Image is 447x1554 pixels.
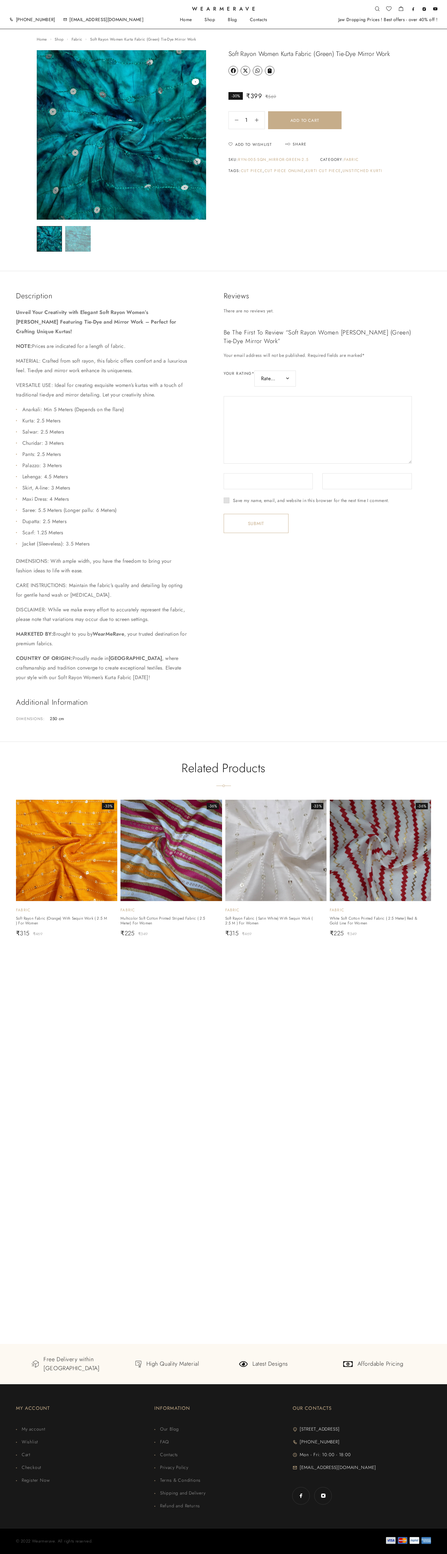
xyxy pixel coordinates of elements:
[158,1451,178,1458] span: Contacts
[233,497,389,504] label: Save my name, email, and website in this browser for the next time I comment.
[158,1503,200,1509] span: Refund and Returns
[242,931,252,937] span: 469
[224,328,412,346] span: Be the first to review “Soft Rayon Women [PERSON_NAME] (Green) Tie-Dye Mirror Work”
[225,916,317,926] a: Soft Rayon Fabric ( Satin White) with Sequin Work ( 2.5 m ) for Women
[20,1464,41,1471] span: Checkout
[20,1426,45,1432] span: My account
[22,517,189,526] li: Dupatta: 2.5 Meters
[22,483,189,493] li: Skirt, A-line: 3 Meters
[228,168,382,174] span: Tags: , , ,
[154,1403,190,1413] p: INFORMATION
[22,461,189,470] li: Palazzo: 3 Meters
[138,931,148,937] span: 349
[228,92,243,100] span: -30%
[16,16,55,23] a: [PHONE_NUMBER]
[207,803,219,809] span: -36%
[154,1451,293,1458] a: Contacts
[120,929,124,938] span: ₹
[243,17,274,22] a: Contacts
[16,309,176,335] strong: Unveil Your Creativity with Elegant Soft Rayon Women’s [PERSON_NAME] Featuring Tie-Dye and Mirror...
[93,630,124,638] strong: WearMeRave
[293,142,307,147] div: Share
[16,1451,154,1458] a: Cart
[298,1464,376,1471] span: [EMAIL_ADDRESS][DOMAIN_NAME]
[298,1426,339,1432] span: [STREET_ADDRESS]
[311,803,323,809] span: -33%
[154,1426,293,1432] a: Our Blog
[246,91,262,101] span: 399
[224,308,412,314] p: There are no reviews yet.
[238,157,309,162] span: RYN-005-SQN_MIRROR-Green-2.5
[16,381,189,400] p: VERSATILE USE: Ideal for creating exquisite women’s kurtas with a touch of traditional tie-dye an...
[16,1536,224,1546] p: © 2022 Wearmerave. All rights reserved.
[16,1403,50,1413] p: MY ACCOUNT
[55,36,64,42] a: Shop
[192,6,255,12] a: Wearmerave
[242,931,244,937] span: ₹
[69,16,143,23] a: [EMAIL_ADDRESS][DOMAIN_NAME]
[16,697,189,708] div: Additional information
[72,36,82,42] a: Fabric
[224,514,289,533] input: Submit
[16,654,189,682] p: Proudly made in , where craftsmanship and tradition converge to create exceptional textiles. Elev...
[154,1464,293,1471] a: Privacy Policy
[265,168,304,174] a: cut piece online
[330,916,421,926] a: White Soft Cotton Printed Fabric ( 2.5 Meter) Red & Gold Line For Women
[298,1451,351,1458] span: Mon - Fri: 10:00 - 18:00
[16,605,189,624] p: DISCLAIMER: While we make every effort to accurately represent the fabric, please note that varia...
[198,17,221,22] a: Shop
[225,929,229,938] span: ₹
[16,581,189,600] p: CARE INSTRUCTIONS: Maintain the fabric’s quality and detailing by opting for gentle hand wash or ...
[320,157,358,162] span: Category:
[102,803,114,809] span: -33%
[37,36,47,42] a: Home
[224,371,254,387] label: Your rating
[20,1451,30,1458] span: Cart
[338,17,438,22] div: Jaw Dropping Prices ! Best offers - over 40% off !
[330,929,334,938] span: ₹
[416,803,428,809] span: -36%
[265,93,268,100] span: ₹
[308,352,365,358] span: Required fields are marked
[16,761,431,775] div: Related products
[238,112,255,129] input: Qty
[225,907,240,913] a: Fabric
[16,341,189,351] p: Prices are indicated for a length of fabric.
[50,716,73,722] td: 250 cm
[120,916,212,926] a: Multicolor Soft Cotton Printed Striped Fabric ( 2.5 Meter) For Women
[16,916,108,926] a: Soft Rayon Fabric (Orange) with Sequin Work ( 2.5 m ) for Women
[268,111,342,129] button: Add to cart
[343,168,382,174] a: unstitched kurti
[228,157,309,162] span: SKU:
[358,1360,404,1369] div: Affordable Pricing
[235,142,272,147] span: Add to Wishlist
[221,17,243,22] a: Blog
[224,290,412,301] h2: Reviews
[22,539,189,549] li: Jacket (Sleeveless): 3.5 Meters
[16,342,32,350] strong: NOTE:
[22,528,189,538] li: Scarf: 1.25 Meters
[158,1490,206,1496] span: Shipping and Delivery
[22,438,189,448] li: Churidar: 3 Meters
[347,931,357,937] span: 349
[154,1490,293,1496] a: Shipping and Delivery
[22,494,189,504] li: Maxi Dress: 4 Meters
[330,929,344,938] span: 225
[22,450,189,459] li: Pants: 2.5 Meters
[154,1503,293,1509] a: Refund and Returns
[330,907,344,913] a: Fabric
[158,1464,189,1471] span: Privacy Policy
[138,931,141,937] span: ₹
[90,37,196,43] li: Soft Rayon Women Kurta Fabric (Green) Tie-Dye Mirror Work
[22,416,189,426] li: Kurta: 2.5 Meters
[16,629,189,648] p: Brought to you by , your trusted destination for premium fabrics.
[154,1477,293,1483] a: Terms & Conditions
[16,556,189,576] p: DIMENSIONS: With ample width, you have the freedom to bring your fashion ideas to life with ease.
[173,17,198,22] a: Home
[228,50,411,58] h1: Soft Rayon Women Kurta Fabric (Green) Tie-Dye Mirror Work
[265,93,276,100] span: 569
[120,907,135,913] a: Fabric
[192,6,258,12] span: Wearmerave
